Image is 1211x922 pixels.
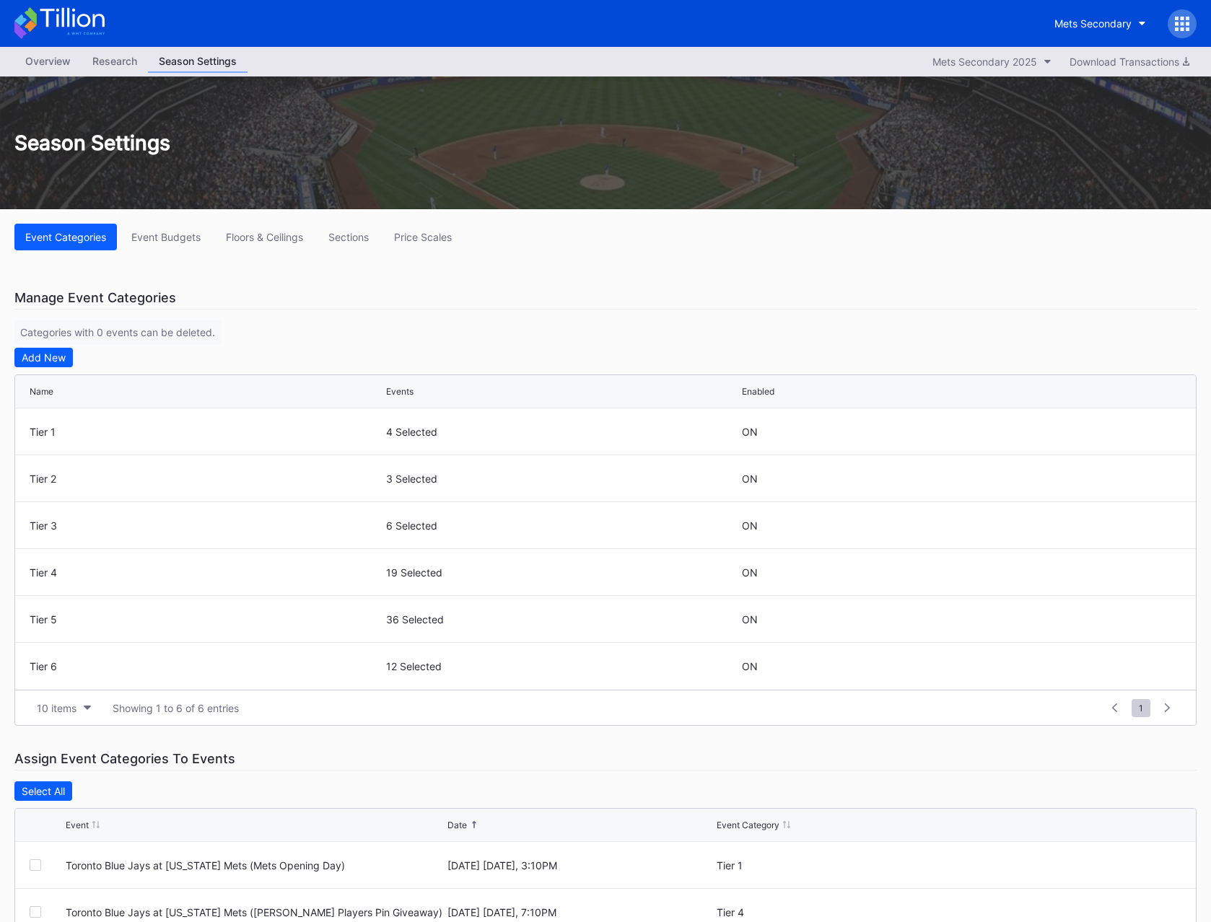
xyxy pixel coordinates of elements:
[14,348,73,367] button: Add New
[14,320,221,344] div: Categories with 0 events can be deleted.
[742,386,774,397] div: Enabled
[215,224,314,250] button: Floors & Ceilings
[386,566,739,579] div: 19 Selected
[742,426,758,438] div: ON
[30,566,382,579] div: Tier 4
[30,613,382,625] div: Tier 5
[82,51,148,73] a: Research
[1054,17,1132,30] div: Mets Secondary
[66,820,89,830] div: Event
[14,224,117,250] button: Event Categories
[25,231,106,243] div: Event Categories
[14,747,1197,770] div: Assign Event Categories To Events
[717,820,779,830] div: Event Category
[66,859,444,871] div: Toronto Blue Jays at New York Mets (Mets Opening Day)
[1070,56,1189,68] div: Download Transactions
[30,473,382,485] div: Tier 2
[742,660,758,672] div: ON
[37,702,76,714] div: 10 items
[447,820,467,830] div: Date
[447,906,712,918] div: [DATE] [DATE], 7:10PM
[14,781,72,801] button: Select All
[30,660,382,672] div: Tier 6
[742,613,758,625] div: ON
[932,56,1037,68] div: Mets Secondary 2025
[386,386,414,397] div: Events
[121,224,211,250] button: Event Budgets
[386,613,739,625] div: 36 Selected
[1132,699,1150,717] span: 1
[148,51,248,73] a: Season Settings
[30,426,382,438] div: Tier 1
[1044,10,1157,37] button: Mets Secondary
[226,231,303,243] div: Floors & Ceilings
[22,785,65,797] div: Select All
[742,519,758,532] div: ON
[447,859,712,871] div: [DATE] [DATE], 3:10PM
[394,231,452,243] div: Price Scales
[717,859,1095,871] div: Tier 1
[1062,52,1197,71] button: Download Transactions
[742,473,758,485] div: ON
[131,231,201,243] div: Event Budgets
[14,51,82,73] a: Overview
[14,51,82,71] div: Overview
[925,52,1059,71] button: Mets Secondary 2025
[328,231,369,243] div: Sections
[386,519,739,532] div: 6 Selected
[30,386,53,397] div: Name
[22,351,66,364] div: Add New
[82,51,148,71] div: Research
[717,906,1095,918] div: Tier 4
[386,660,739,672] div: 12 Selected
[742,566,758,579] div: ON
[66,906,444,918] div: Toronto Blue Jays at New York Mets (Juan Soto Players Pin Giveaway)
[318,224,380,250] button: Sections
[386,473,739,485] div: 3 Selected
[386,426,739,438] div: 4 Selected
[113,702,239,714] div: Showing 1 to 6 of 6 entries
[14,286,1197,309] div: Manage Event Categories
[30,698,98,718] button: 10 items
[30,519,382,532] div: Tier 3
[383,224,463,250] button: Price Scales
